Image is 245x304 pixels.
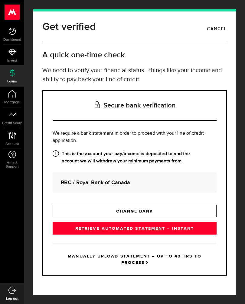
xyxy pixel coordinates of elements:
[53,205,217,217] a: CHANGE BANK
[53,131,204,143] span: We require a bank statement in order to proceed with your line of credit application.
[53,150,217,165] strong: This is the account your pay/income is deposited to and the account we will withdraw your minimum...
[207,24,227,34] a: Cancel
[42,66,227,84] p: We need to verify your financial status—things like your income and ability to pay back your line...
[61,178,208,187] strong: RBC / Royal Bank of Canada
[220,279,245,304] iframe: LiveChat chat widget
[53,91,217,121] h3: Secure bank verification
[42,50,227,60] h2: A quick one-time check
[53,222,217,235] a: RETRIEVE AUTOMATED STATEMENT – INSTANT
[42,19,96,35] h1: Get verified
